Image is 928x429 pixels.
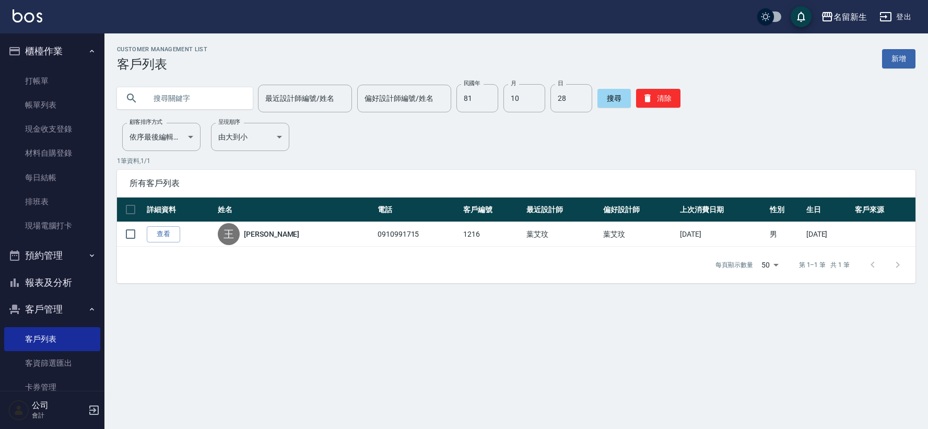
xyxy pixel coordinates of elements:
[117,46,207,53] h2: Customer Management List
[636,89,680,108] button: 清除
[597,89,631,108] button: 搜尋
[4,375,100,399] a: 卡券管理
[804,222,852,247] td: [DATE]
[524,222,601,247] td: 葉艾玟
[767,198,804,222] th: 性別
[852,198,915,222] th: 客戶來源
[524,198,601,222] th: 最近設計師
[144,198,215,222] th: 詳細資料
[4,117,100,141] a: 現金收支登錄
[461,222,524,247] td: 1216
[4,296,100,323] button: 客戶管理
[799,260,850,270] p: 第 1–1 筆 共 1 筆
[4,166,100,190] a: 每日結帳
[244,229,299,239] a: [PERSON_NAME]
[511,79,516,87] label: 月
[601,222,677,247] td: 葉艾玟
[601,198,677,222] th: 偏好設計師
[4,93,100,117] a: 帳單列表
[32,411,85,420] p: 會計
[4,351,100,375] a: 客資篩選匯出
[211,123,289,151] div: 由大到小
[817,6,871,28] button: 名留新生
[218,118,240,126] label: 呈現順序
[757,251,782,279] div: 50
[32,400,85,411] h5: 公司
[8,400,29,421] img: Person
[117,57,207,72] h3: 客戶列表
[117,156,915,166] p: 1 筆資料, 1 / 1
[833,10,867,24] div: 名留新生
[147,226,180,242] a: 查看
[882,49,915,68] a: 新增
[715,260,753,270] p: 每頁顯示數量
[13,9,42,22] img: Logo
[791,6,812,27] button: save
[804,198,852,222] th: 生日
[4,327,100,351] a: 客戶列表
[4,38,100,65] button: 櫃檯作業
[677,222,767,247] td: [DATE]
[130,118,162,126] label: 顧客排序方式
[130,178,903,189] span: 所有客戶列表
[464,79,480,87] label: 民國年
[146,84,244,112] input: 搜尋關鍵字
[875,7,915,27] button: 登出
[461,198,524,222] th: 客戶編號
[4,214,100,238] a: 現場電腦打卡
[122,123,201,151] div: 依序最後編輯時間
[4,141,100,165] a: 材料自購登錄
[4,242,100,269] button: 預約管理
[4,190,100,214] a: 排班表
[4,269,100,296] button: 報表及分析
[558,79,563,87] label: 日
[375,222,461,247] td: 0910991715
[4,69,100,93] a: 打帳單
[218,223,240,245] div: 王
[767,222,804,247] td: 男
[375,198,461,222] th: 電話
[215,198,375,222] th: 姓名
[677,198,767,222] th: 上次消費日期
